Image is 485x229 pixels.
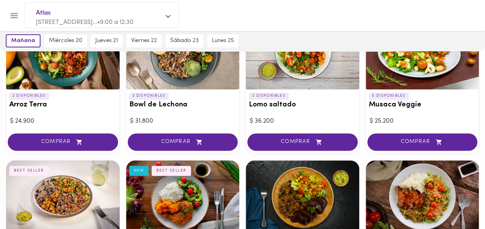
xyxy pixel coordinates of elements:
span: COMPRAR [17,139,108,145]
div: BEST SELLER [9,166,49,176]
h3: Bowl de Lechona [129,101,237,109]
h3: Arroz Terra [9,101,117,109]
h3: Musaca Veggie [369,101,476,109]
div: $ 25.200 [370,117,475,126]
div: Musaca Veggie [366,16,479,89]
p: 3 DISPONIBLES [129,93,169,99]
div: NEW [129,166,149,176]
div: $ 36.200 [250,117,355,126]
button: Menu [5,6,24,25]
button: mañana [6,34,41,47]
span: COMPRAR [137,139,228,145]
button: COMPRAR [367,133,478,151]
p: 3 DISPONIBLES [249,93,289,99]
button: COMPRAR [128,133,238,151]
span: sábado 23 [170,37,199,44]
span: miércoles 20 [49,37,82,44]
button: sábado 23 [166,34,203,47]
button: COMPRAR [247,133,358,151]
h3: Lomo saltado [249,101,356,109]
div: Bowl de Lechona [126,16,240,89]
button: viernes 22 [127,34,162,47]
span: COMPRAR [377,139,468,145]
p: 5 DISPONIBLES [369,93,409,99]
div: $ 31.800 [130,117,236,126]
span: viernes 22 [131,37,157,44]
div: BEST SELLER [152,166,191,176]
div: $ 24.900 [10,117,116,126]
div: Lomo saltado [246,16,359,89]
span: Atlas [36,8,160,18]
p: 2 DISPONIBLES [9,93,49,99]
span: lunes 25 [212,37,234,44]
div: Arroz Terra [6,16,120,89]
span: mañana [11,37,35,44]
button: COMPRAR [8,133,118,151]
button: jueves 21 [91,34,123,47]
button: miércoles 20 [44,34,87,47]
button: lunes 25 [207,34,238,47]
span: COMPRAR [257,139,348,145]
span: jueves 21 [95,37,118,44]
span: [STREET_ADDRESS]... • 9:00 a 12:30 [36,19,134,25]
iframe: Messagebird Livechat Widget [440,184,477,221]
